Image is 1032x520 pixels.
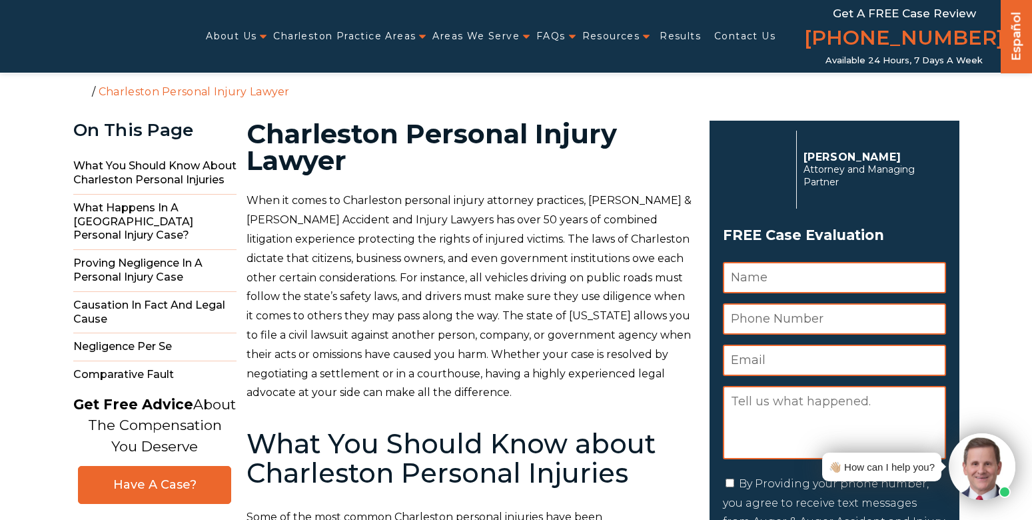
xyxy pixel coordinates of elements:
a: Contact Us [714,23,775,50]
a: About Us [206,23,257,50]
a: [PHONE_NUMBER] [804,23,1004,55]
input: Phone Number [723,303,946,335]
a: Results [660,23,701,50]
strong: Get Free Advice [73,396,193,413]
img: Auger & Auger Accident and Injury Lawyers Logo [8,23,177,49]
span: Have A Case? [92,477,217,493]
span: What You Should Know about Charleston Personal Injuries [73,153,237,195]
input: Email [723,345,946,376]
p: When it comes to Charleston personal injury attorney practices, [PERSON_NAME] & [PERSON_NAME] Acc... [247,191,694,403]
span: Negligence Per Se [73,333,237,361]
span: FREE Case Evaluation [723,223,946,248]
div: 👋🏼 How can I help you? [829,458,935,476]
img: Herbert Auger [723,136,789,203]
h1: Charleston Personal Injury Lawyer [247,121,694,174]
p: About The Compensation You Deserve [73,394,236,457]
a: Have A Case? [78,466,231,504]
h2: What You Should Know about Charleston Personal Injuries [247,429,694,488]
a: Charleston Practice Areas [273,23,416,50]
a: Home [77,85,89,97]
span: Comparative Fault [73,361,237,389]
a: Areas We Serve [432,23,520,50]
li: Charleston Personal Injury Lawyer [95,85,293,98]
img: Intaker widget Avatar [949,433,1015,500]
a: FAQs [536,23,566,50]
span: Attorney and Managing Partner [803,163,939,189]
input: Name [723,262,946,293]
span: Get a FREE Case Review [833,7,976,20]
span: Proving Negligence in a Personal Injury Case [73,250,237,292]
span: Causation in Fact and Legal Cause [73,292,237,334]
span: What Happens in a [GEOGRAPHIC_DATA] Personal Injury Case? [73,195,237,250]
div: On This Page [73,121,237,140]
span: Available 24 Hours, 7 Days a Week [825,55,983,66]
p: [PERSON_NAME] [803,151,939,163]
a: Resources [582,23,640,50]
